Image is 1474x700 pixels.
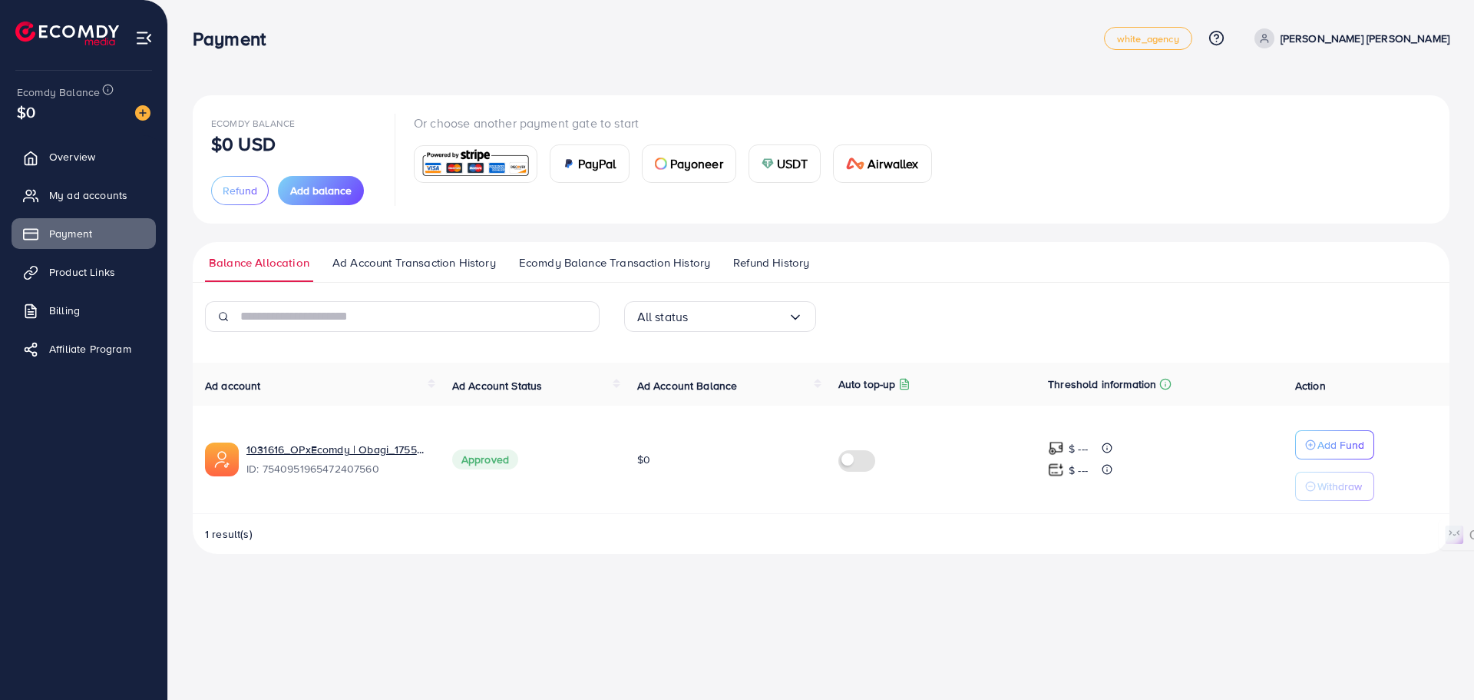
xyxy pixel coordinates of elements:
[209,254,309,271] span: Balance Allocation
[637,305,689,329] span: All status
[1048,440,1064,456] img: top-up amount
[833,144,931,183] a: cardAirwallex
[290,183,352,198] span: Add balance
[1248,28,1449,48] a: [PERSON_NAME] [PERSON_NAME]
[655,158,667,170] img: card
[550,144,630,183] a: cardPayPal
[419,148,532,181] img: card
[414,114,944,132] p: Or choose another payment gate to start
[12,333,156,364] a: Affiliate Program
[12,180,156,211] a: My ad accounts
[211,117,295,130] span: Ecomdy Balance
[12,141,156,172] a: Overview
[1048,462,1064,478] img: top-up amount
[49,264,115,280] span: Product Links
[246,442,428,477] div: <span class='underline'>1031616_OPxEcomdy | Obagi_1755764778467</span></br>7540951965472407560
[205,443,239,476] img: ic-ads-acc.e4c84228.svg
[838,375,896,393] p: Auto top-up
[193,28,278,50] h3: Payment
[563,158,575,170] img: card
[637,378,738,393] span: Ad Account Balance
[762,158,774,170] img: card
[1409,631,1462,688] iframe: Chat
[868,154,918,173] span: Airwallex
[1117,34,1179,44] span: white_agency
[12,257,156,287] a: Product Links
[246,461,428,476] span: ID: 7540951965472407560
[15,22,119,45] img: logo
[1295,430,1374,459] button: Add Fund
[211,176,269,205] button: Refund
[642,144,736,183] a: cardPayoneer
[637,452,650,467] span: $0
[670,154,723,173] span: Payoneer
[749,144,821,183] a: cardUSDT
[49,187,127,203] span: My ad accounts
[49,341,131,357] span: Affiliate Program
[578,154,616,173] span: PayPal
[1048,375,1156,393] p: Threshold information
[777,154,808,173] span: USDT
[1104,27,1192,50] a: white_agency
[12,295,156,326] a: Billing
[12,218,156,249] a: Payment
[452,450,518,469] span: Approved
[1069,440,1088,458] p: $ ---
[519,254,710,271] span: Ecomdy Balance Transaction History
[733,254,809,271] span: Refund History
[17,101,35,123] span: $0
[135,29,153,47] img: menu
[49,149,95,164] span: Overview
[49,303,80,318] span: Billing
[17,85,100,100] span: Ecomdy Balance
[223,183,257,198] span: Refund
[1295,378,1326,393] span: Action
[414,145,537,183] a: card
[1317,436,1364,454] p: Add Fund
[1281,29,1449,48] p: [PERSON_NAME] [PERSON_NAME]
[846,158,864,170] img: card
[135,105,150,121] img: image
[452,378,543,393] span: Ad Account Status
[211,134,276,153] p: $0 USD
[49,226,92,241] span: Payment
[332,254,496,271] span: Ad Account Transaction History
[246,442,428,457] a: 1031616_OPxEcomdy | Obagi_1755764778467
[1317,477,1362,496] p: Withdraw
[205,526,253,542] span: 1 result(s)
[278,176,364,205] button: Add balance
[688,305,787,329] input: Search for option
[205,378,261,393] span: Ad account
[1295,472,1374,501] button: Withdraw
[1069,461,1088,479] p: $ ---
[624,301,816,332] div: Search for option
